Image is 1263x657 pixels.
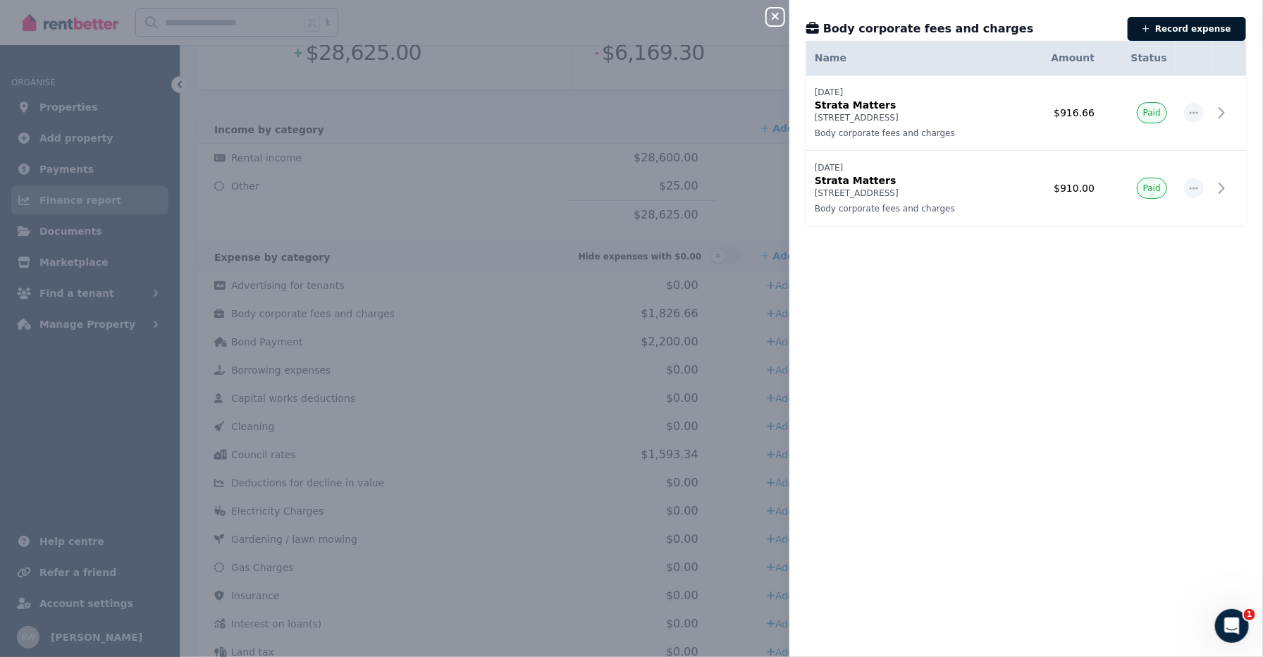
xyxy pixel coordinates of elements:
td: $916.66 [1021,75,1103,151]
iframe: Intercom live chat [1215,609,1249,643]
p: [DATE] [815,87,1012,98]
span: 1 [1244,609,1255,620]
span: Paid [1143,183,1161,194]
th: Amount [1021,41,1103,75]
span: Body corporate fees and charges [823,20,1034,37]
p: Body corporate fees and charges [815,203,1012,214]
td: $910.00 [1021,151,1103,226]
p: Body corporate fees and charges [815,128,1012,139]
th: Name [806,41,1021,75]
p: [STREET_ADDRESS] [815,188,1012,199]
button: Record expense [1128,17,1246,41]
th: Status [1103,41,1176,75]
p: [STREET_ADDRESS] [815,112,1012,123]
p: Strata Matters [815,173,1012,188]
span: Paid [1143,107,1161,118]
p: [DATE] [815,162,1012,173]
p: Strata Matters [815,98,1012,112]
